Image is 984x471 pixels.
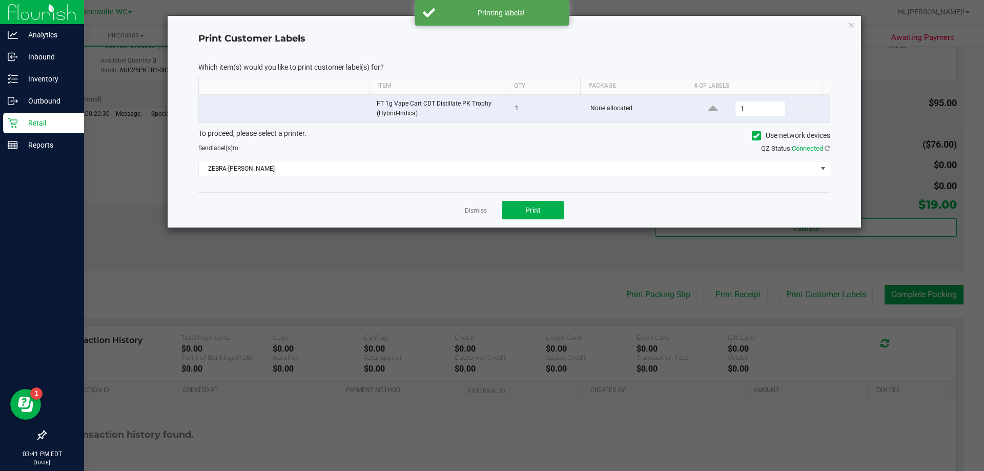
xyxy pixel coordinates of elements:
[198,32,830,46] h4: Print Customer Labels
[198,145,240,152] span: Send to:
[502,201,564,219] button: Print
[506,77,580,95] th: Qty
[8,30,18,40] inline-svg: Analytics
[18,117,79,129] p: Retail
[18,51,79,63] p: Inbound
[18,95,79,107] p: Outbound
[8,96,18,106] inline-svg: Outbound
[198,63,830,72] p: Which item(s) would you like to print customer label(s) for?
[369,77,506,95] th: Item
[8,118,18,128] inline-svg: Retail
[5,449,79,459] p: 03:41 PM EDT
[580,77,686,95] th: Package
[686,77,823,95] th: # of labels
[792,145,823,152] span: Connected
[10,389,41,420] iframe: Resource center
[191,128,838,144] div: To proceed, please select a printer.
[5,459,79,466] p: [DATE]
[18,73,79,85] p: Inventory
[18,139,79,151] p: Reports
[30,387,43,400] iframe: Resource center unread badge
[752,130,830,141] label: Use network devices
[441,8,561,18] div: Printing labels!
[584,95,691,122] td: None allocated
[199,161,817,176] span: ZEBRA-[PERSON_NAME]
[371,95,509,122] td: FT 1g Vape Cart CDT Distillate PK Trophy (Hybrid-Indica)
[8,74,18,84] inline-svg: Inventory
[509,95,584,122] td: 1
[525,206,541,214] span: Print
[465,207,487,215] a: Dismiss
[212,145,233,152] span: label(s)
[18,29,79,41] p: Analytics
[8,140,18,150] inline-svg: Reports
[761,145,830,152] span: QZ Status:
[8,52,18,62] inline-svg: Inbound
